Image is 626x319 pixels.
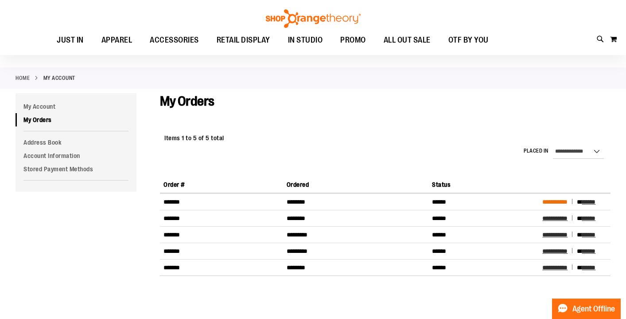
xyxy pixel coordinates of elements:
[43,74,75,82] strong: My Account
[57,30,84,50] span: JUST IN
[524,147,548,155] label: Placed in
[16,149,136,162] a: Account Information
[101,30,132,50] span: APPAREL
[428,177,539,193] th: Status
[16,74,30,82] a: Home
[16,100,136,113] a: My Account
[217,30,270,50] span: RETAIL DISPLAY
[448,30,489,50] span: OTF BY YOU
[288,30,323,50] span: IN STUDIO
[16,136,136,149] a: Address Book
[160,94,214,109] span: My Orders
[264,9,362,28] img: Shop Orangetheory
[572,305,615,313] span: Agent Offline
[160,177,283,193] th: Order #
[16,113,136,126] a: My Orders
[283,177,428,193] th: Ordered
[150,30,199,50] span: ACCESSORIES
[16,162,136,176] a: Stored Payment Methods
[340,30,366,50] span: PROMO
[384,30,431,50] span: ALL OUT SALE
[552,299,621,319] button: Agent Offline
[164,134,224,142] span: Items 1 to 5 of 5 total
